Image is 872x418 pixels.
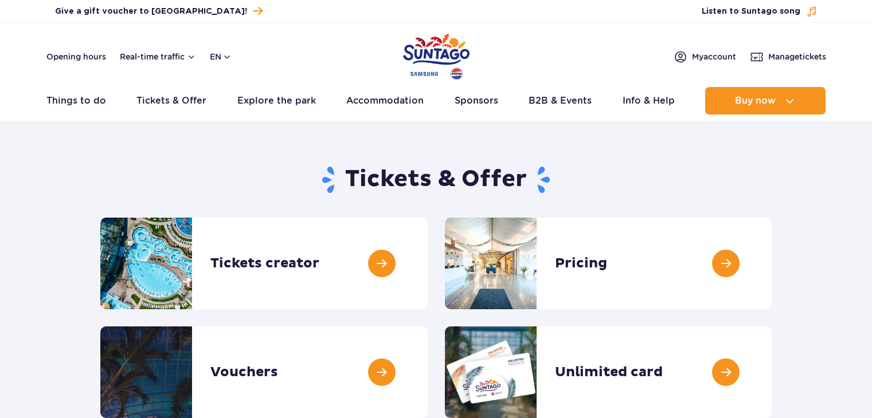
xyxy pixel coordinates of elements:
a: B2B & Events [529,87,592,115]
span: Manage tickets [768,51,826,62]
a: Myaccount [674,50,736,64]
button: Buy now [705,87,826,115]
button: Listen to Suntago song [702,6,818,17]
h1: Tickets & Offer [100,165,772,195]
a: Explore the park [237,87,316,115]
a: Accommodation [346,87,424,115]
a: Give a gift voucher to [GEOGRAPHIC_DATA]! [55,3,263,19]
span: Buy now [735,96,776,106]
a: Opening hours [46,51,106,62]
button: Real-time traffic [120,52,196,61]
a: Info & Help [623,87,675,115]
span: Listen to Suntago song [702,6,800,17]
a: Managetickets [750,50,826,64]
a: Things to do [46,87,106,115]
a: Tickets & Offer [136,87,206,115]
a: Sponsors [455,87,498,115]
span: My account [692,51,736,62]
span: Give a gift voucher to [GEOGRAPHIC_DATA]! [55,6,247,17]
button: en [210,51,232,62]
a: Park of Poland [403,29,470,81]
